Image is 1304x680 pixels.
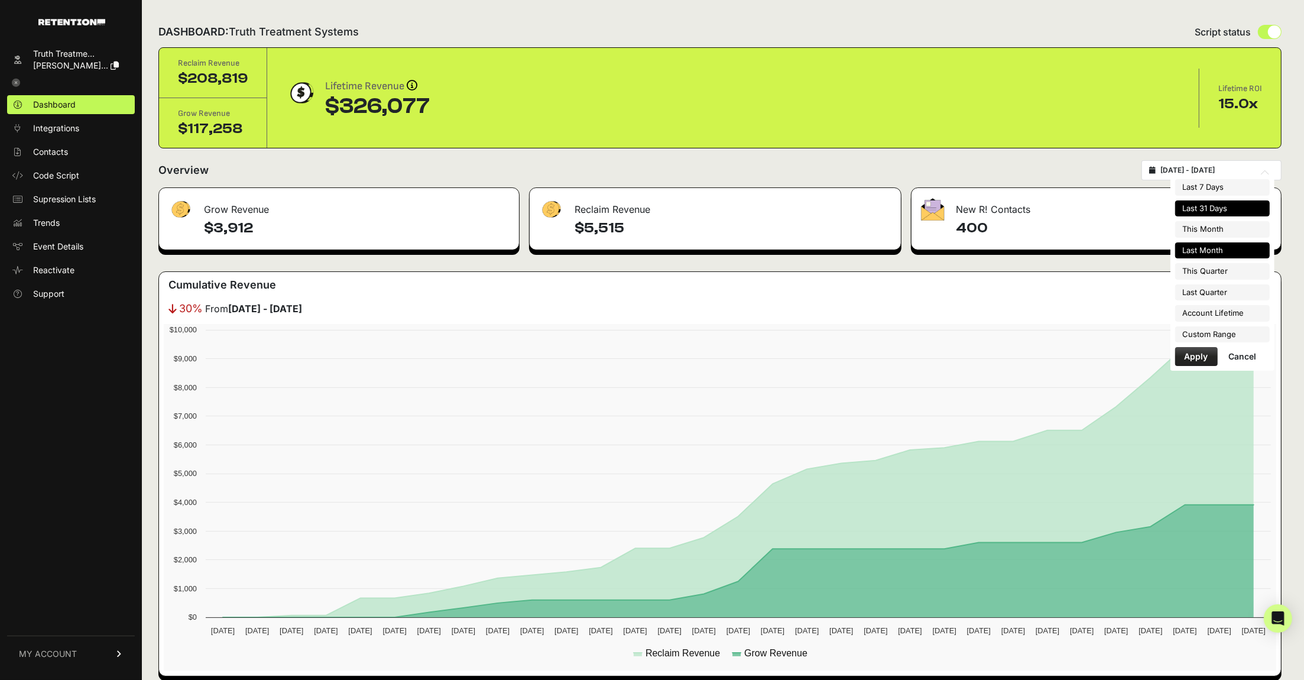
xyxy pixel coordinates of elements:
div: Open Intercom Messenger [1264,604,1292,633]
text: [DATE] [1242,626,1266,635]
text: $4,000 [174,498,197,507]
span: Reactivate [33,264,74,276]
text: [DATE] [1173,626,1197,635]
h3: Cumulative Revenue [168,277,276,293]
text: [DATE] [314,626,338,635]
div: Reclaim Revenue [178,57,248,69]
text: $8,000 [174,383,197,392]
text: [DATE] [383,626,407,635]
text: [DATE] [554,626,578,635]
a: MY ACCOUNT [7,636,135,672]
text: [DATE] [761,626,784,635]
li: Last 31 Days [1175,200,1270,217]
li: Custom Range [1175,326,1270,343]
a: Contacts [7,143,135,161]
text: [DATE] [864,626,887,635]
a: Dashboard [7,95,135,114]
text: Reclaim Revenue [645,648,720,658]
span: Integrations [33,122,79,134]
text: [DATE] [623,626,647,635]
text: [DATE] [1104,626,1128,635]
h4: $5,515 [575,219,891,238]
text: $9,000 [174,354,197,363]
text: [DATE] [1208,626,1231,635]
text: [DATE] [1001,626,1025,635]
text: [DATE] [1138,626,1162,635]
text: [DATE] [417,626,441,635]
text: [DATE] [967,626,991,635]
span: Supression Lists [33,193,96,205]
span: Contacts [33,146,68,158]
a: Integrations [7,119,135,138]
div: New R! Contacts [911,188,1281,224]
text: [DATE] [726,626,750,635]
a: Reactivate [7,261,135,280]
img: fa-dollar-13500eef13a19c4ab2b9ed9ad552e47b0d9fc28b02b83b90ba0e00f96d6372e9.png [539,198,563,221]
h2: DASHBOARD: [158,24,359,40]
div: $326,077 [325,95,430,118]
img: Retention.com [38,19,105,25]
div: 15.0x [1218,95,1262,114]
text: [DATE] [795,626,819,635]
text: [DATE] [898,626,922,635]
a: Supression Lists [7,190,135,209]
a: Event Details [7,237,135,256]
text: [DATE] [829,626,853,635]
text: [DATE] [692,626,716,635]
a: Trends [7,213,135,232]
text: [DATE] [348,626,372,635]
div: $208,819 [178,69,248,88]
span: 30% [179,300,203,317]
text: [DATE] [658,626,682,635]
a: Support [7,284,135,303]
div: $117,258 [178,119,248,138]
text: $10,000 [170,325,197,334]
button: Apply [1175,347,1218,366]
h2: Overview [158,162,209,179]
text: $3,000 [174,527,197,536]
img: fa-dollar-13500eef13a19c4ab2b9ed9ad552e47b0d9fc28b02b83b90ba0e00f96d6372e9.png [168,198,192,221]
li: Last Quarter [1175,284,1270,301]
span: Support [33,288,64,300]
a: Code Script [7,166,135,185]
img: dollar-coin-05c43ed7efb7bc0c12610022525b4bbbb207c7efeef5aecc26f025e68dcafac9.png [286,78,316,108]
span: MY ACCOUNT [19,648,77,660]
span: Script status [1195,25,1251,39]
text: $0 [189,613,197,621]
span: From [205,302,302,316]
text: $5,000 [174,469,197,478]
text: [DATE] [245,626,269,635]
a: Truth Treatme... [PERSON_NAME]... [7,44,135,75]
text: Grow Revenue [744,648,807,658]
div: Lifetime Revenue [325,78,430,95]
div: Grow Revenue [178,108,248,119]
text: [DATE] [486,626,510,635]
text: [DATE] [933,626,956,635]
li: Last Month [1175,242,1270,259]
span: Event Details [33,241,83,252]
text: [DATE] [452,626,475,635]
text: [DATE] [589,626,612,635]
span: Trends [33,217,60,229]
text: [DATE] [1036,626,1059,635]
button: Cancel [1219,347,1266,366]
div: Reclaim Revenue [530,188,900,224]
text: [DATE] [1070,626,1094,635]
text: [DATE] [520,626,544,635]
span: [PERSON_NAME]... [33,60,108,70]
text: $1,000 [174,584,197,593]
span: Truth Treatment Systems [229,25,359,38]
div: Lifetime ROI [1218,83,1262,95]
h4: 400 [956,219,1271,238]
text: [DATE] [280,626,303,635]
strong: [DATE] - [DATE] [228,303,302,315]
li: Last 7 Days [1175,179,1270,196]
text: $2,000 [174,555,197,564]
span: Dashboard [33,99,76,111]
li: This Quarter [1175,263,1270,280]
span: Code Script [33,170,79,182]
text: $7,000 [174,412,197,420]
text: [DATE] [211,626,235,635]
text: $6,000 [174,441,197,449]
img: fa-envelope-19ae18322b30453b285274b1b8af3d052b27d846a4fbe8435d1a52b978f639a2.png [921,198,945,221]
